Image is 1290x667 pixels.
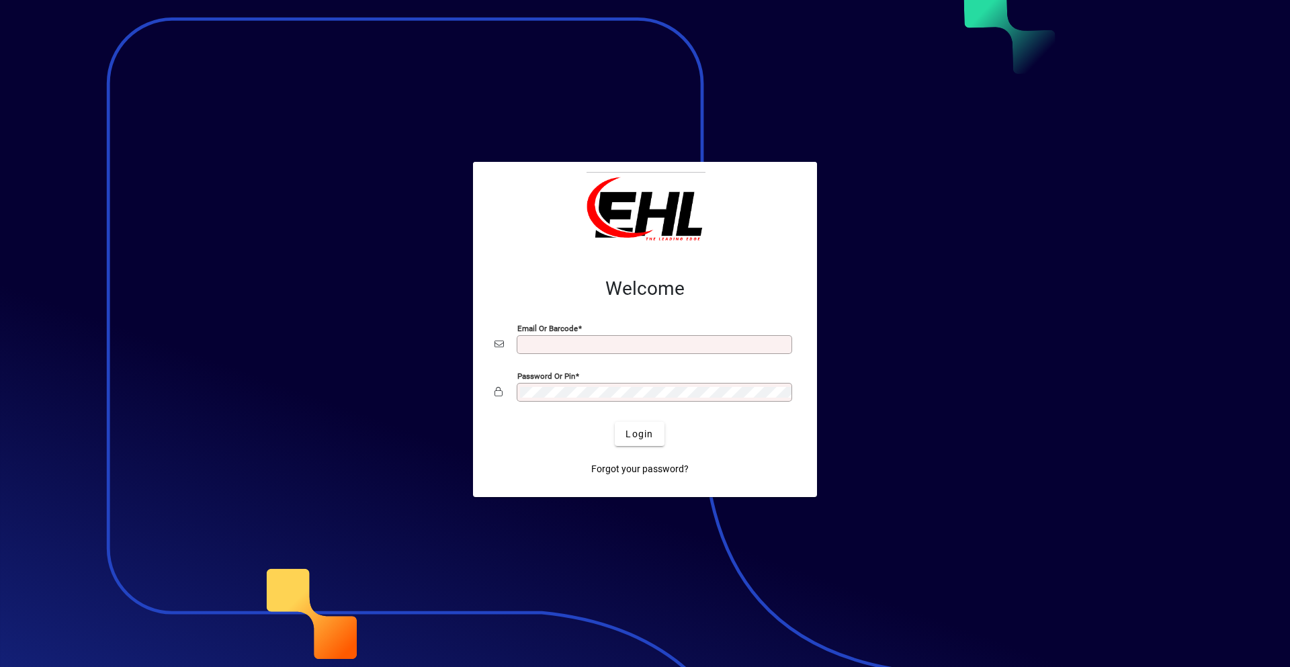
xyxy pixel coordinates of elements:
span: Login [626,427,653,441]
a: Forgot your password? [586,457,694,481]
span: Forgot your password? [591,462,689,476]
mat-label: Password or Pin [517,371,575,381]
button: Login [615,422,664,446]
mat-label: Email or Barcode [517,324,578,333]
h2: Welcome [494,277,795,300]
